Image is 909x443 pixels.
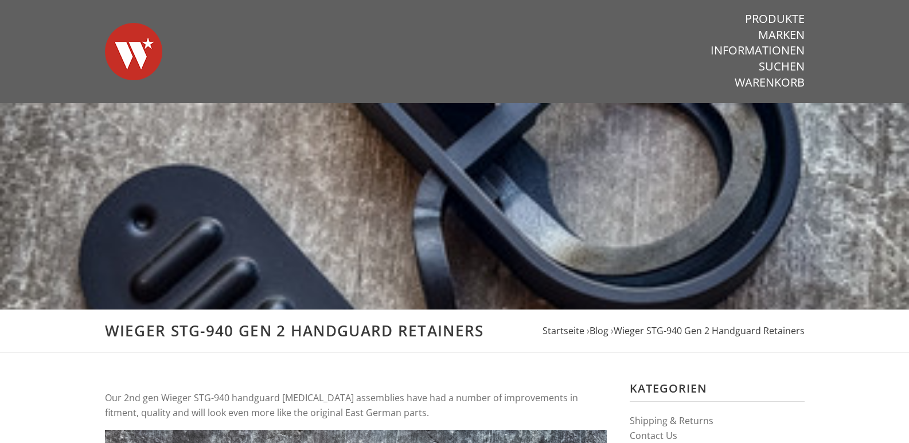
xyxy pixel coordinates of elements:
[630,381,805,402] h3: Kategorien
[759,59,805,74] a: Suchen
[105,322,805,340] h1: Wieger STG-940 Gen 2 Handguard Retainers
[611,323,805,339] li: ›
[711,43,805,58] a: Informationen
[105,11,162,92] img: Warsaw Wood Co.
[758,28,805,42] a: Marken
[735,75,805,90] a: Warenkorb
[590,324,608,337] a: Blog
[630,429,677,442] a: Contact Us
[614,324,805,337] a: Wieger STG-940 Gen 2 Handguard Retainers
[745,11,805,26] a: Produkte
[630,414,713,427] a: Shipping & Returns
[105,390,607,421] p: Our 2nd gen Wieger STG-940 handguard [MEDICAL_DATA] assemblies have had a number of improvements ...
[587,323,608,339] li: ›
[543,324,584,337] a: Startseite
